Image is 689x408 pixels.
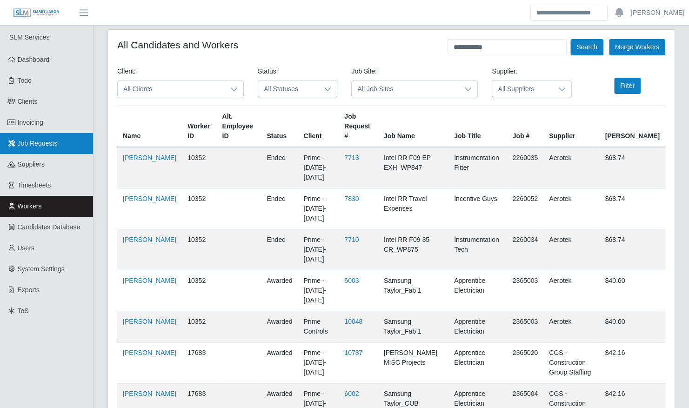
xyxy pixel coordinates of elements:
td: Aerotek [543,229,599,270]
a: [PERSON_NAME] [123,195,176,202]
span: Timesheets [18,181,51,189]
td: $68.74 [599,188,665,229]
td: Apprentice Electrician [448,342,507,383]
td: $40.60 [599,311,665,342]
button: Filter [614,78,641,94]
td: Instrumentation Tech [448,229,507,270]
td: 2365003 [507,270,544,311]
span: All Clients [118,80,225,98]
span: Clients [18,98,38,105]
td: Prime Controls [298,311,339,342]
td: Aerotek [543,270,599,311]
td: ended [261,229,298,270]
label: Status: [258,67,278,76]
td: CGS - Construction Group Staffing [543,342,599,383]
th: Status [261,106,298,147]
a: [PERSON_NAME] [123,390,176,397]
td: 10352 [182,311,216,342]
span: System Settings [18,265,65,273]
th: Supplier [543,106,599,147]
a: [PERSON_NAME] [123,318,176,325]
span: Job Requests [18,140,58,147]
input: Search [530,5,608,21]
td: Aerotek [543,188,599,229]
td: 2365003 [507,311,544,342]
h4: All Candidates and Workers [117,39,238,51]
td: $68.74 [599,229,665,270]
a: 7713 [344,154,359,161]
a: [PERSON_NAME] [631,8,684,18]
td: awarded [261,311,298,342]
td: 10352 [182,270,216,311]
span: All Job Sites [352,80,459,98]
span: Workers [18,202,42,210]
td: awarded [261,342,298,383]
span: All Suppliers [492,80,552,98]
span: Dashboard [18,56,50,63]
td: Aerotek [543,311,599,342]
span: All Statuses [258,80,318,98]
td: Samsung Taylor_Fab 1 [378,270,448,311]
a: [PERSON_NAME] [123,154,176,161]
button: Search [570,39,603,55]
td: Apprentice Electrician [448,270,507,311]
td: 10352 [182,229,216,270]
td: Aerotek [543,147,599,188]
label: Client: [117,67,136,76]
th: [PERSON_NAME] [599,106,665,147]
th: Alt. Employee ID [216,106,261,147]
td: Incentive Guys [448,188,507,229]
a: 7830 [344,195,359,202]
th: Job Request # [339,106,378,147]
a: 6003 [344,277,359,284]
a: 6002 [344,390,359,397]
td: Samsung Taylor_Fab 1 [378,311,448,342]
span: ToS [18,307,29,314]
td: ended [261,147,298,188]
button: Merge Workers [609,39,665,55]
th: Name [117,106,182,147]
span: Exports [18,286,40,294]
th: Job # [507,106,544,147]
a: [PERSON_NAME] [123,236,176,243]
td: $40.60 [599,270,665,311]
td: 2365020 [507,342,544,383]
td: 2260034 [507,229,544,270]
td: 2260052 [507,188,544,229]
td: [PERSON_NAME] MISC Projects [378,342,448,383]
a: [PERSON_NAME] [123,349,176,356]
a: [PERSON_NAME] [123,277,176,284]
span: SLM Services [9,33,49,41]
label: Job Site: [351,67,376,76]
td: Intel RR F09 35 CR_WP875 [378,229,448,270]
td: 2260035 [507,147,544,188]
span: Todo [18,77,32,84]
a: 7710 [344,236,359,243]
td: Prime - [DATE]-[DATE] [298,147,339,188]
td: $68.74 [599,147,665,188]
td: Apprentice Electrician [448,311,507,342]
td: $42.16 [599,342,665,383]
th: Job Title [448,106,507,147]
td: Prime - [DATE]-[DATE] [298,342,339,383]
span: Users [18,244,35,252]
td: Intel RR F09 EP EXH_WP847 [378,147,448,188]
td: 10352 [182,188,216,229]
td: ended [261,188,298,229]
td: Intel RR Travel Expenses [378,188,448,229]
img: SLM Logo [13,8,60,18]
th: Job Name [378,106,448,147]
th: Worker ID [182,106,216,147]
td: 17683 [182,342,216,383]
label: Supplier: [492,67,517,76]
span: Invoicing [18,119,43,126]
th: Client [298,106,339,147]
a: 10048 [344,318,362,325]
td: Prime - [DATE]-[DATE] [298,270,339,311]
td: Prime - [DATE]-[DATE] [298,229,339,270]
a: 10787 [344,349,362,356]
span: Suppliers [18,161,45,168]
td: awarded [261,270,298,311]
td: Prime - [DATE]-[DATE] [298,188,339,229]
td: Instrumentation Fitter [448,147,507,188]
